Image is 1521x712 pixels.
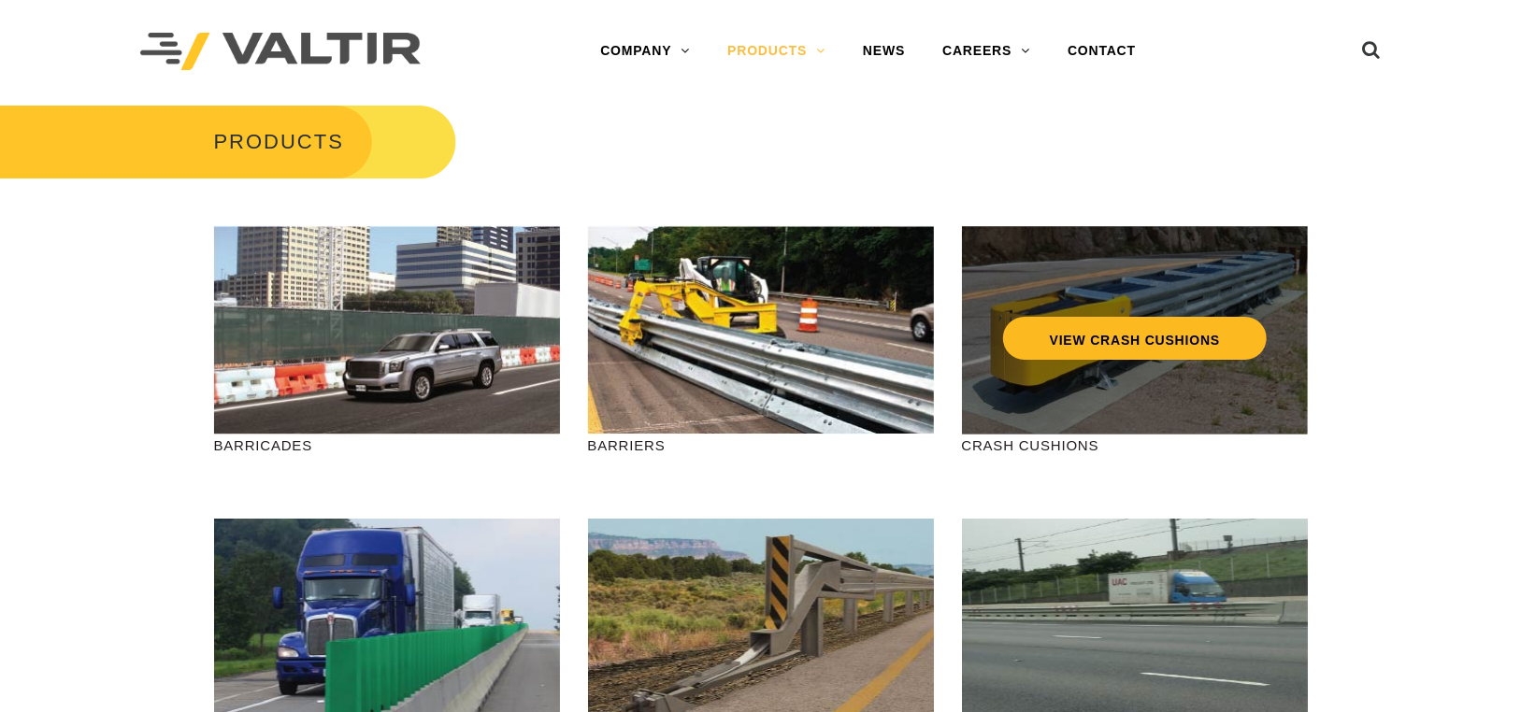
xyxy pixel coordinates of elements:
a: PRODUCTS [709,33,844,70]
p: BARRICADES [214,434,560,456]
a: COMPANY [581,33,709,70]
a: CONTACT [1049,33,1155,70]
a: NEWS [844,33,924,70]
img: Valtir [140,33,421,71]
p: CRASH CUSHIONS [962,434,1308,456]
p: BARRIERS [588,434,934,456]
a: VIEW CRASH CUSHIONS [1002,317,1266,360]
a: CAREERS [924,33,1049,70]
